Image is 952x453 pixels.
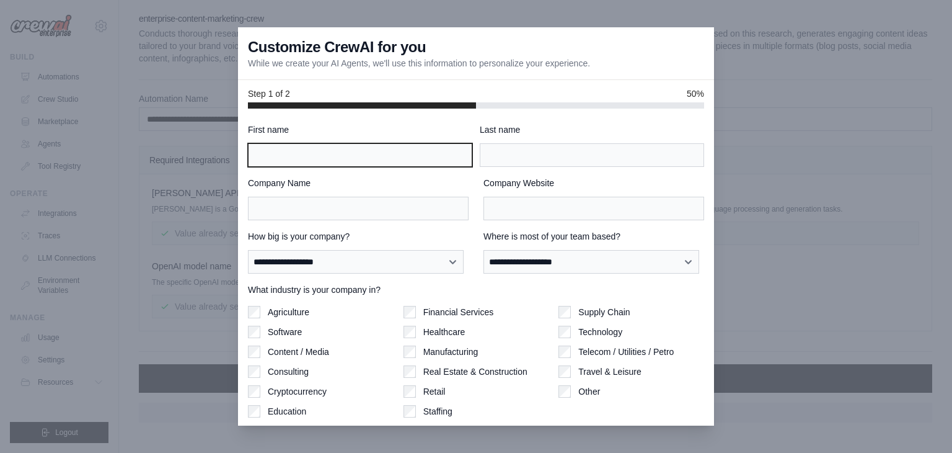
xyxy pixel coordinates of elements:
[248,57,590,70] p: While we create your AI Agents, we'll use this information to personalize your experience.
[687,87,704,100] span: 50%
[423,326,465,338] label: Healthcare
[578,366,641,378] label: Travel & Leisure
[480,123,704,136] label: Last name
[268,405,306,418] label: Education
[483,177,704,189] label: Company Website
[423,306,494,318] label: Financial Services
[248,123,472,136] label: First name
[423,405,452,418] label: Staffing
[423,385,446,398] label: Retail
[248,230,469,243] label: How big is your company?
[248,177,469,189] label: Company Name
[268,346,329,358] label: Content / Media
[578,385,600,398] label: Other
[268,306,309,318] label: Agriculture
[248,37,426,57] h3: Customize CrewAI for you
[423,366,527,378] label: Real Estate & Construction
[248,87,290,100] span: Step 1 of 2
[578,346,674,358] label: Telecom / Utilities / Petro
[268,385,327,398] label: Cryptocurrency
[578,306,630,318] label: Supply Chain
[578,326,622,338] label: Technology
[268,366,309,378] label: Consulting
[268,326,302,338] label: Software
[483,230,704,243] label: Where is most of your team based?
[423,346,478,358] label: Manufacturing
[248,284,704,296] label: What industry is your company in?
